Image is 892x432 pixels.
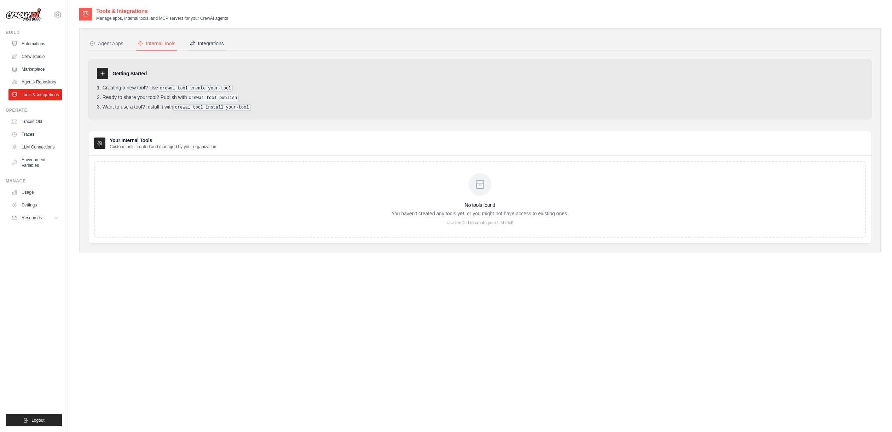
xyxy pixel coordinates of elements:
[8,187,62,198] a: Usage
[96,7,228,16] h2: Tools & Integrations
[8,129,62,140] a: Traces
[6,414,62,426] button: Logout
[6,30,62,35] div: Build
[88,37,125,51] button: Agent Apps
[110,144,216,150] p: Custom tools created and managed by your organization
[8,212,62,223] button: Resources
[8,199,62,211] a: Settings
[8,64,62,75] a: Marketplace
[6,178,62,184] div: Manage
[190,40,224,47] div: Integrations
[97,94,863,101] li: Ready to share your tool? Publish with
[110,137,216,144] h3: Your Internal Tools
[138,40,175,47] div: Internal Tools
[97,85,863,92] li: Creating a new tool? Use
[136,37,177,51] button: Internal Tools
[8,89,62,100] a: Tools & Integrations
[158,85,233,92] pre: crewai tool create your-tool
[6,107,62,113] div: Operate
[6,8,41,22] img: Logo
[112,70,147,77] h3: Getting Started
[22,215,42,221] span: Resources
[8,154,62,171] a: Environment Variables
[392,210,568,217] p: You haven't created any tools yet, or you might not have access to existing ones.
[96,16,228,21] p: Manage apps, internal tools, and MCP servers for your CrewAI agents
[97,104,863,111] li: Want to use a tool? Install it with
[187,95,239,101] pre: crewai tool publish
[188,37,225,51] button: Integrations
[392,202,568,209] h3: No tools found
[8,76,62,88] a: Agents Repository
[89,40,123,47] div: Agent Apps
[8,51,62,62] a: Crew Studio
[8,141,62,153] a: LLM Connections
[392,220,568,226] p: Use the CLI to create your first tool!
[8,38,62,49] a: Automations
[31,418,45,423] span: Logout
[8,116,62,127] a: Traces Old
[173,104,251,111] pre: crewai tool install your-tool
